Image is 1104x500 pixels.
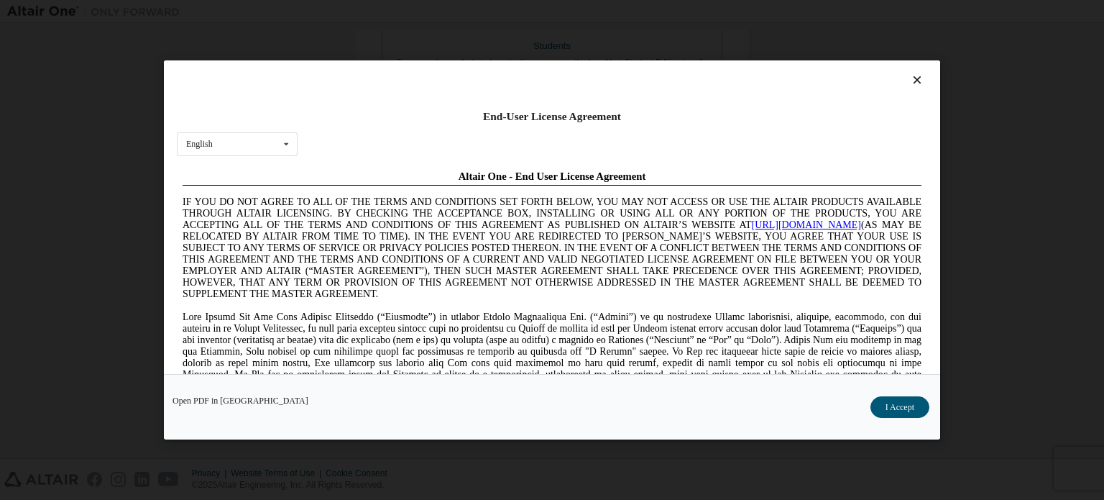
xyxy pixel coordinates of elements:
[177,109,927,124] div: End-User License Agreement
[186,140,213,148] div: English
[870,396,929,418] button: I Accept
[172,396,308,405] a: Open PDF in [GEOGRAPHIC_DATA]
[6,147,745,250] span: Lore Ipsumd Sit Ame Cons Adipisc Elitseddo (“Eiusmodte”) in utlabor Etdolo Magnaaliqua Eni. (“Adm...
[282,6,469,17] span: Altair One - End User License Agreement
[6,32,745,135] span: IF YOU DO NOT AGREE TO ALL OF THE TERMS AND CONDITIONS SET FORTH BELOW, YOU MAY NOT ACCESS OR USE...
[575,55,684,65] a: [URL][DOMAIN_NAME]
